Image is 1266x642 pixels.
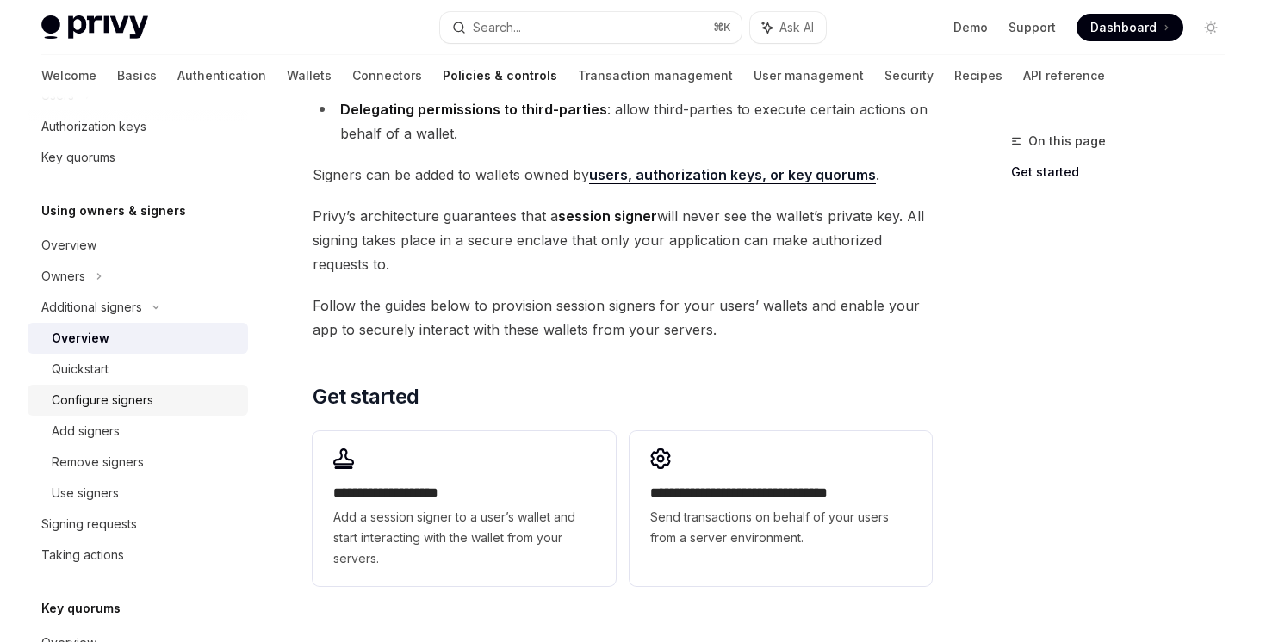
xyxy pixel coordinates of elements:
[473,17,521,38] div: Search...
[440,12,741,43] button: Search...⌘K
[28,354,248,385] a: Quickstart
[589,166,876,184] a: users, authorization keys, or key quorums
[313,383,419,411] span: Get started
[52,359,109,380] div: Quickstart
[28,509,248,540] a: Signing requests
[41,266,85,287] div: Owners
[884,55,934,96] a: Security
[28,540,248,571] a: Taking actions
[41,201,186,221] h5: Using owners & signers
[287,55,332,96] a: Wallets
[313,163,932,187] span: Signers can be added to wallets owned by .
[52,390,153,411] div: Configure signers
[352,55,422,96] a: Connectors
[1090,19,1157,36] span: Dashboard
[1011,158,1238,186] a: Get started
[177,55,266,96] a: Authentication
[117,55,157,96] a: Basics
[313,293,932,342] span: Follow the guides below to provision session signers for your users’ wallets and enable your app ...
[41,598,121,619] h5: Key quorums
[650,507,911,548] span: Send transactions on behalf of your users from a server environment.
[779,19,814,36] span: Ask AI
[578,55,733,96] a: Transaction management
[28,142,248,173] a: Key quorums
[28,230,248,261] a: Overview
[750,12,826,43] button: Ask AI
[41,514,137,534] div: Signing requests
[41,147,115,168] div: Key quorums
[313,204,932,276] span: Privy’s architecture guarantees that a will never see the wallet’s private key. All signing takes...
[52,421,120,441] div: Add signers
[1028,131,1106,151] span: On this page
[443,55,557,96] a: Policies & controls
[41,15,148,40] img: light logo
[558,207,657,225] strong: session signer
[754,55,864,96] a: User management
[333,507,594,569] span: Add a session signer to a user’s wallet and start interacting with the wallet from your servers.
[52,483,119,503] div: Use signers
[954,55,1002,96] a: Recipes
[28,323,248,354] a: Overview
[41,116,146,137] div: Authorization keys
[28,478,248,509] a: Use signers
[313,431,615,586] a: **** **** **** *****Add a session signer to a user’s wallet and start interacting with the wallet...
[28,111,248,142] a: Authorization keys
[52,328,109,349] div: Overview
[41,297,142,318] div: Additional signers
[713,21,731,34] span: ⌘ K
[28,416,248,447] a: Add signers
[41,235,96,256] div: Overview
[313,97,932,145] li: : allow third-parties to execute certain actions on behalf of a wallet.
[41,55,96,96] a: Welcome
[953,19,988,36] a: Demo
[1197,14,1225,41] button: Toggle dark mode
[340,101,607,118] strong: Delegating permissions to third-parties
[1023,55,1105,96] a: API reference
[52,452,144,472] div: Remove signers
[41,545,124,565] div: Taking actions
[1077,14,1183,41] a: Dashboard
[1008,19,1056,36] a: Support
[28,447,248,478] a: Remove signers
[28,385,248,416] a: Configure signers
